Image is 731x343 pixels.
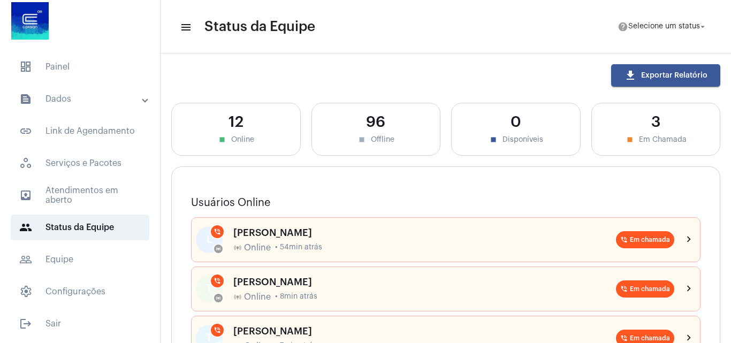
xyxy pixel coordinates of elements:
[19,285,32,298] span: sidenav icon
[698,22,707,32] mat-icon: arrow_drop_down
[233,243,242,252] mat-icon: online_prediction
[624,72,707,79] span: Exportar Relatório
[11,54,149,80] span: Painel
[216,246,221,251] mat-icon: online_prediction
[11,311,149,337] span: Sair
[616,280,674,298] mat-chip: Em chamada
[19,157,32,170] span: sidenav icon
[244,243,271,253] span: Online
[19,221,32,234] mat-icon: sidenav icon
[19,60,32,73] span: sidenav icon
[11,118,149,144] span: Link de Agendamento
[180,21,191,34] mat-icon: sidenav icon
[462,114,569,131] div: 0
[624,69,637,82] mat-icon: download
[618,21,628,32] mat-icon: help
[323,114,430,131] div: 96
[625,135,635,144] mat-icon: stop
[489,135,498,144] mat-icon: stop
[620,285,628,293] mat-icon: phone_in_talk
[6,86,160,112] mat-expansion-panel-header: sidenav iconDados
[19,253,32,266] mat-icon: sidenav icon
[275,243,322,251] span: • 54min atrás
[11,247,149,272] span: Equipe
[233,277,616,287] div: [PERSON_NAME]
[620,334,628,342] mat-icon: phone_in_talk
[214,326,221,334] mat-icon: phone_in_talk
[11,279,149,304] span: Configurações
[616,231,674,248] mat-chip: Em chamada
[323,135,430,144] div: Offline
[620,236,628,243] mat-icon: phone_in_talk
[19,317,32,330] mat-icon: sidenav icon
[611,64,720,87] button: Exportar Relatório
[611,16,714,37] button: Selecione um status
[233,227,616,238] div: [PERSON_NAME]
[357,135,367,144] mat-icon: stop
[19,93,32,105] mat-icon: sidenav icon
[182,114,290,131] div: 12
[233,326,616,337] div: [PERSON_NAME]
[214,228,221,235] mat-icon: phone_in_talk
[244,292,271,302] span: Online
[196,226,223,253] div: L
[683,233,696,246] mat-icon: chevron_right
[628,23,700,31] span: Selecione um status
[19,189,32,202] mat-icon: sidenav icon
[603,135,710,144] div: Em Chamada
[275,293,317,301] span: • 8min atrás
[217,135,227,144] mat-icon: stop
[462,135,569,144] div: Disponíveis
[19,125,32,138] mat-icon: sidenav icon
[603,114,710,131] div: 3
[191,197,700,209] h3: Usuários Online
[196,276,223,302] div: T
[683,283,696,295] mat-icon: chevron_right
[182,135,290,144] div: Online
[11,215,149,240] span: Status da Equipe
[214,277,221,285] mat-icon: phone_in_talk
[233,293,242,301] mat-icon: online_prediction
[19,93,143,105] mat-panel-title: Dados
[216,295,221,301] mat-icon: online_prediction
[204,18,315,35] span: Status da Equipe
[11,182,149,208] span: Atendimentos em aberto
[11,150,149,176] span: Serviços e Pacotes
